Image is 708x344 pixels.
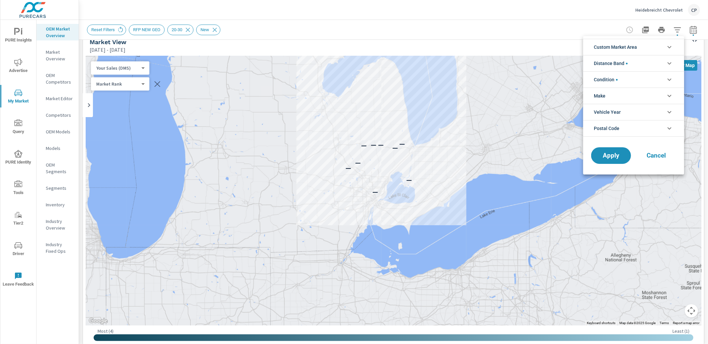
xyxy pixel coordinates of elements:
[594,39,637,55] span: Custom Market Area
[594,88,605,104] span: Make
[643,153,669,159] span: Cancel
[594,104,621,120] span: Vehicle Year
[598,153,624,159] span: Apply
[594,120,619,136] span: Postal Code
[594,72,618,88] span: Condition
[591,147,631,164] button: Apply
[583,36,684,139] ul: filter options
[636,147,676,164] button: Cancel
[594,55,628,71] span: Distance Band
